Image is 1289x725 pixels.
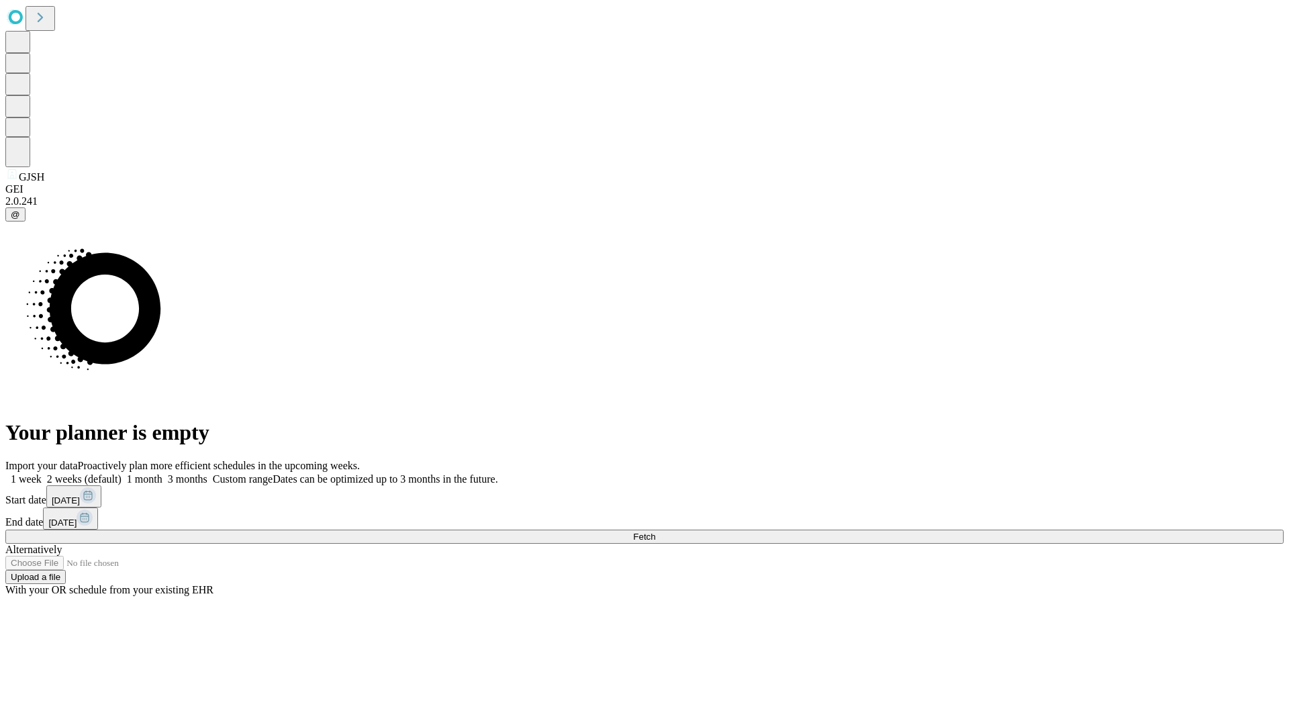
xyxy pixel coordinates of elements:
span: 2 weeks (default) [47,473,122,485]
button: [DATE] [43,507,98,530]
span: Fetch [633,532,655,542]
span: 1 month [127,473,162,485]
span: Proactively plan more efficient schedules in the upcoming weeks. [78,460,360,471]
div: GEI [5,183,1284,195]
button: Upload a file [5,570,66,584]
span: Import your data [5,460,78,471]
span: With your OR schedule from your existing EHR [5,584,213,595]
span: Custom range [213,473,273,485]
div: Start date [5,485,1284,507]
button: Fetch [5,530,1284,544]
div: 2.0.241 [5,195,1284,207]
span: [DATE] [48,518,77,528]
span: @ [11,209,20,220]
button: [DATE] [46,485,101,507]
span: Dates can be optimized up to 3 months in the future. [273,473,497,485]
div: End date [5,507,1284,530]
span: GJSH [19,171,44,183]
button: @ [5,207,26,222]
span: 3 months [168,473,207,485]
h1: Your planner is empty [5,420,1284,445]
span: [DATE] [52,495,80,505]
span: Alternatively [5,544,62,555]
span: 1 week [11,473,42,485]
